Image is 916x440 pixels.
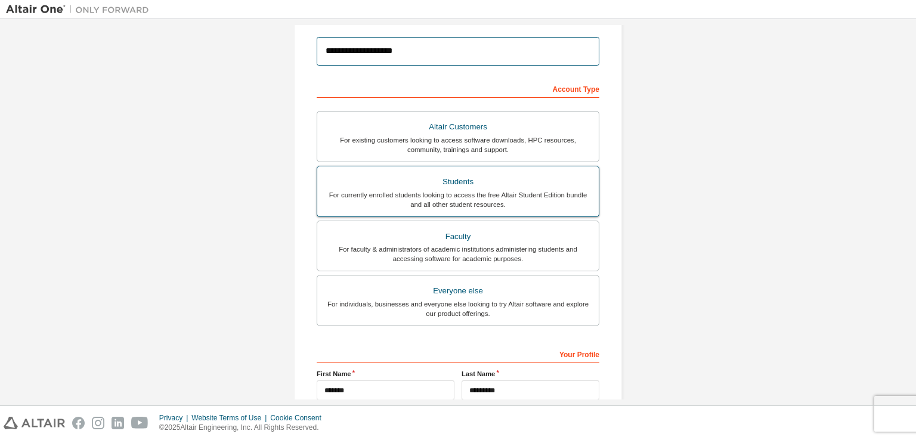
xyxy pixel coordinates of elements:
img: Altair One [6,4,155,16]
div: For existing customers looking to access software downloads, HPC resources, community, trainings ... [324,135,592,154]
div: Your Profile [317,344,599,363]
div: Altair Customers [324,119,592,135]
div: Students [324,173,592,190]
div: For faculty & administrators of academic institutions administering students and accessing softwa... [324,244,592,264]
img: instagram.svg [92,417,104,429]
p: © 2025 Altair Engineering, Inc. All Rights Reserved. [159,423,329,433]
img: facebook.svg [72,417,85,429]
div: Cookie Consent [270,413,328,423]
div: Account Type [317,79,599,98]
img: linkedin.svg [112,417,124,429]
div: Faculty [324,228,592,245]
label: Last Name [462,369,599,379]
div: Everyone else [324,283,592,299]
img: altair_logo.svg [4,417,65,429]
label: First Name [317,369,454,379]
div: For individuals, businesses and everyone else looking to try Altair software and explore our prod... [324,299,592,318]
div: For currently enrolled students looking to access the free Altair Student Edition bundle and all ... [324,190,592,209]
div: Website Terms of Use [191,413,270,423]
img: youtube.svg [131,417,148,429]
div: Privacy [159,413,191,423]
